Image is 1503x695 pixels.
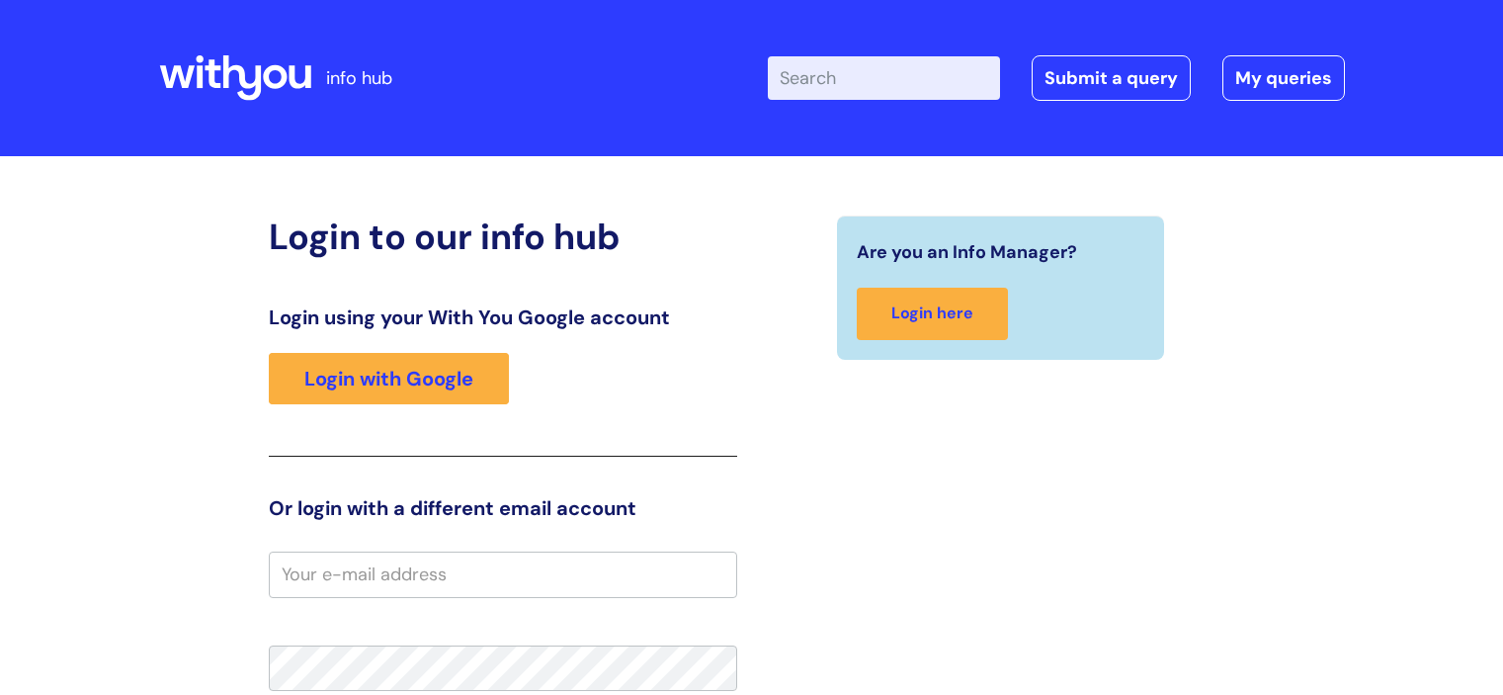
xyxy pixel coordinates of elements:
[326,62,392,94] p: info hub
[857,236,1077,268] span: Are you an Info Manager?
[1222,55,1345,101] a: My queries
[269,353,509,404] a: Login with Google
[269,552,737,597] input: Your e-mail address
[857,288,1008,340] a: Login here
[269,216,737,258] h2: Login to our info hub
[269,305,737,329] h3: Login using your With You Google account
[768,56,1000,100] input: Search
[1032,55,1191,101] a: Submit a query
[269,496,737,520] h3: Or login with a different email account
